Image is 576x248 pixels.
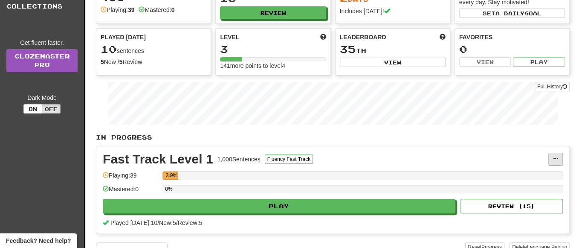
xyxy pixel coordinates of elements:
div: Fast Track Level 1 [103,153,213,166]
span: / [157,219,159,226]
button: Seta dailygoal [459,9,565,18]
button: Play [513,57,565,67]
div: Playing: 39 [103,171,158,185]
span: Played [DATE]: 10 [110,219,157,226]
strong: 5 [101,58,104,65]
span: Leaderboard [340,33,386,41]
button: View [340,58,446,67]
strong: 39 [128,6,135,13]
button: Play [103,199,455,213]
div: Includes [DATE]! [340,7,446,15]
span: a daily [495,10,524,16]
button: Review (15) [460,199,563,213]
span: Played [DATE] [101,33,146,41]
button: Fluency Fast Track [265,155,313,164]
div: th [340,44,446,55]
div: 141 more points to level 4 [220,61,326,70]
button: Review [220,6,326,19]
button: View [459,57,511,67]
div: Get fluent faster. [6,38,78,47]
p: In Progress [96,133,570,142]
span: / [176,219,178,226]
button: On [23,104,42,114]
div: Mastered: 0 [103,185,158,199]
div: Playing: [101,6,134,14]
div: Mastered: [139,6,174,14]
span: 10 [101,43,117,55]
a: ClozemasterPro [6,49,78,72]
div: Dark Mode [6,93,78,102]
button: Off [42,104,61,114]
span: This week in points, UTC [440,33,446,41]
div: 3.9% [165,171,178,180]
div: New / Review [101,58,206,66]
div: 1,000 Sentences [217,155,261,163]
span: Open feedback widget [6,236,71,245]
div: 0 [459,44,565,55]
strong: 0 [171,6,175,13]
span: Level [220,33,239,41]
span: New: 5 [159,219,176,226]
div: sentences [101,44,206,55]
button: Full History [535,82,570,91]
span: Review: 5 [178,219,203,226]
strong: 5 [119,58,123,65]
div: 3 [220,44,326,55]
span: Score more points to level up [320,33,326,41]
span: 35 [340,43,356,55]
div: Favorites [459,33,565,41]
